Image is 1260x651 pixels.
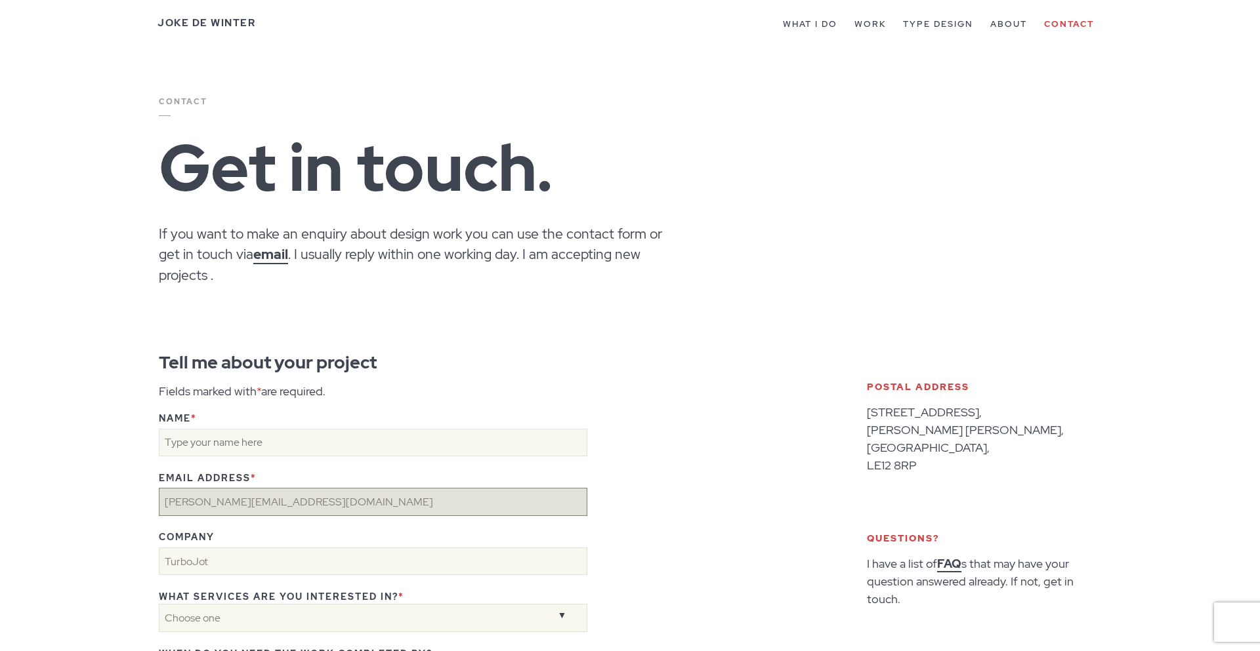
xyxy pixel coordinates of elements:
[159,471,592,485] label: Email address
[159,590,592,604] label: What services are you interested in?
[253,245,288,264] a: email
[159,429,587,456] input: Type your name here
[937,556,961,572] a: FAQ
[159,224,664,300] p: If you want to make an enquiry about design work you can use the contact form or get in touch via...
[159,530,592,544] label: Company
[159,334,831,382] h2: Tell me about your project
[783,18,837,30] a: What I do
[867,555,1103,620] p: I have a list of s that may have your question answered already. If not, get in touch.
[159,412,592,425] label: Name
[159,488,587,515] input: Type your email address here
[159,382,592,412] p: Fields marked with are required.
[854,18,886,30] a: Work
[903,18,973,30] a: Type Design
[157,16,255,30] a: Joke De Winter
[867,532,1103,555] h4: Questions?
[867,403,1103,486] p: [STREET_ADDRESS], [PERSON_NAME] [PERSON_NAME], [GEOGRAPHIC_DATA], LE12 8RP
[159,547,587,575] input: Type your company name here
[1044,18,1094,30] a: Contact
[159,96,448,132] p: Contact
[867,380,1103,403] h4: Postal address
[990,18,1027,30] a: About
[159,132,747,224] h1: Get in touch.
